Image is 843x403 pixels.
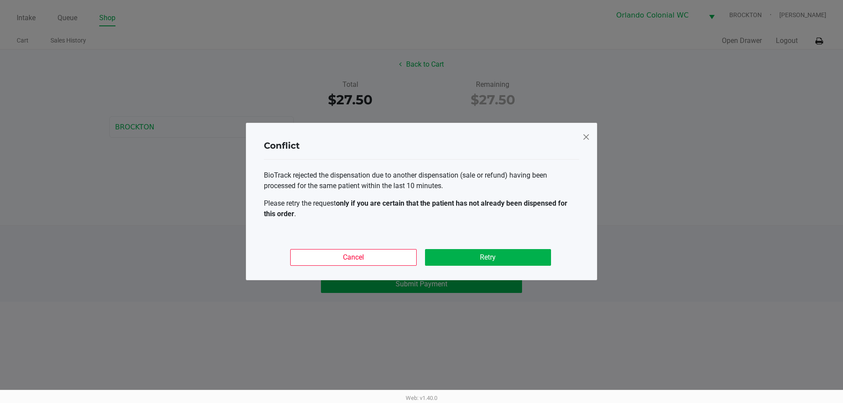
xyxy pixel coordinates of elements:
button: Retry [425,249,551,266]
button: Cancel [290,249,416,266]
p: Please retry the request . [264,198,579,219]
strong: only if you are certain that the patient has not already been dispensed for this order [264,199,567,218]
p: BioTrack rejected the dispensation due to another dispensation (sale or refund) having been proce... [264,170,579,191]
h4: Conflict [264,139,300,152]
span: Web: v1.40.0 [406,395,437,401]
